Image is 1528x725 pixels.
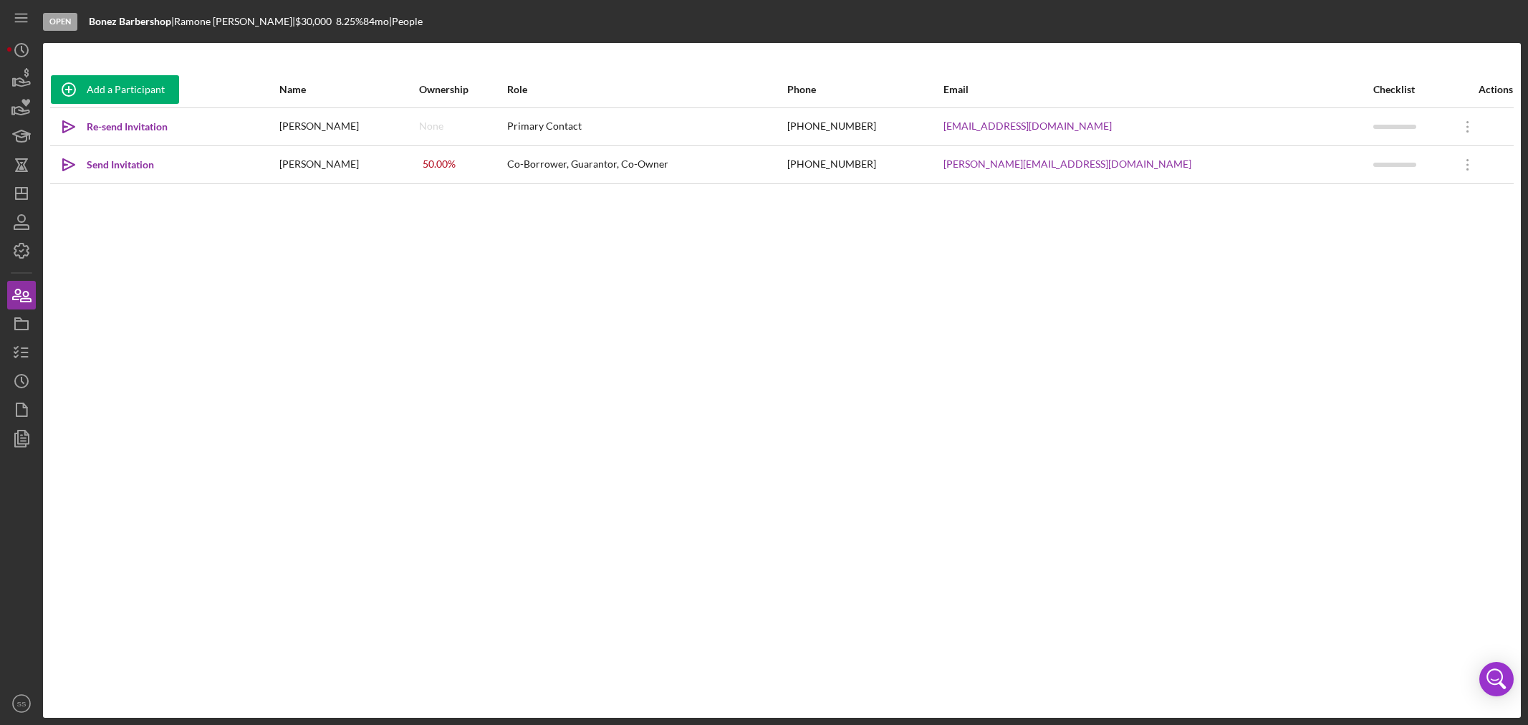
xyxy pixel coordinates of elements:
div: 50.00 % [419,155,459,173]
div: Email [943,84,1372,95]
div: | [89,16,174,27]
div: Open Intercom Messenger [1479,662,1514,696]
a: [PERSON_NAME][EMAIL_ADDRESS][DOMAIN_NAME] [943,158,1191,170]
div: Name [279,84,418,95]
div: [PERSON_NAME] [279,109,418,145]
div: Actions [1450,84,1513,95]
span: $30,000 [295,15,332,27]
div: Checklist [1373,84,1448,95]
div: Add a Participant [87,75,165,104]
button: SS [7,689,36,718]
div: None [419,120,443,132]
div: Open [43,13,77,31]
div: Co-Borrower, Guarantor, Co-Owner [507,147,787,183]
b: Bonez Barbershop [89,15,171,27]
div: | People [389,16,423,27]
div: Ownership [419,84,506,95]
text: SS [17,700,27,708]
div: Primary Contact [507,109,787,145]
div: Role [507,84,787,95]
button: Add a Participant [51,75,179,104]
div: 84 mo [363,16,389,27]
div: [PHONE_NUMBER] [787,147,941,183]
a: [EMAIL_ADDRESS][DOMAIN_NAME] [943,120,1112,132]
button: Re-send Invitation [51,112,182,141]
div: Phone [787,84,941,95]
div: Send Invitation [87,150,154,179]
div: [PHONE_NUMBER] [787,109,941,145]
div: [PERSON_NAME] [279,147,418,183]
div: 8.25 % [336,16,363,27]
div: Ramone [PERSON_NAME] | [174,16,295,27]
div: Re-send Invitation [87,112,168,141]
button: Send Invitation [51,150,168,179]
